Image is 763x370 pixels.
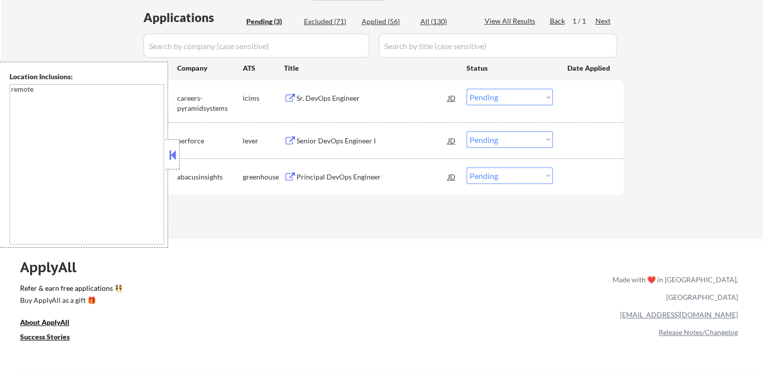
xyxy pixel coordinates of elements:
a: [EMAIL_ADDRESS][DOMAIN_NAME] [620,310,738,319]
div: Next [595,16,612,26]
div: icims [243,93,284,103]
div: JD [447,131,457,149]
div: ATS [243,63,284,73]
div: All (130) [420,17,471,27]
div: Applied (56) [362,17,412,27]
div: Sr. DevOps Engineer [296,93,448,103]
div: greenhouse [243,172,284,182]
div: abacusinsights [177,172,243,182]
a: Release Notes/Changelog [659,328,738,336]
u: Success Stories [20,332,70,341]
div: careers-pyramidsystems [177,93,243,113]
div: Pending (3) [246,17,296,27]
div: Status [467,59,553,77]
a: About ApplyAll [20,317,83,330]
input: Search by title (case sensitive) [379,34,617,58]
a: Refer & earn free applications 👯‍♀️ [20,285,403,295]
div: Company [177,63,243,73]
div: JD [447,167,457,186]
a: Buy ApplyAll as a gift 🎁 [20,295,120,308]
div: Buy ApplyAll as a gift 🎁 [20,297,120,304]
div: Principal DevOps Engineer [296,172,448,182]
div: perforce [177,136,243,146]
div: Made with ❤️ in [GEOGRAPHIC_DATA], [GEOGRAPHIC_DATA] [608,271,738,306]
a: Success Stories [20,332,83,344]
div: Senior DevOps Engineer I [296,136,448,146]
div: JD [447,89,457,107]
div: 1 / 1 [572,16,595,26]
div: Date Applied [567,63,612,73]
div: Applications [143,12,243,24]
div: Back [550,16,566,26]
div: lever [243,136,284,146]
div: ApplyAll [20,259,88,276]
div: View All Results [485,16,538,26]
input: Search by company (case sensitive) [143,34,369,58]
div: Title [284,63,457,73]
div: Excluded (71) [304,17,354,27]
u: About ApplyAll [20,318,69,326]
div: Location Inclusions: [10,72,164,82]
